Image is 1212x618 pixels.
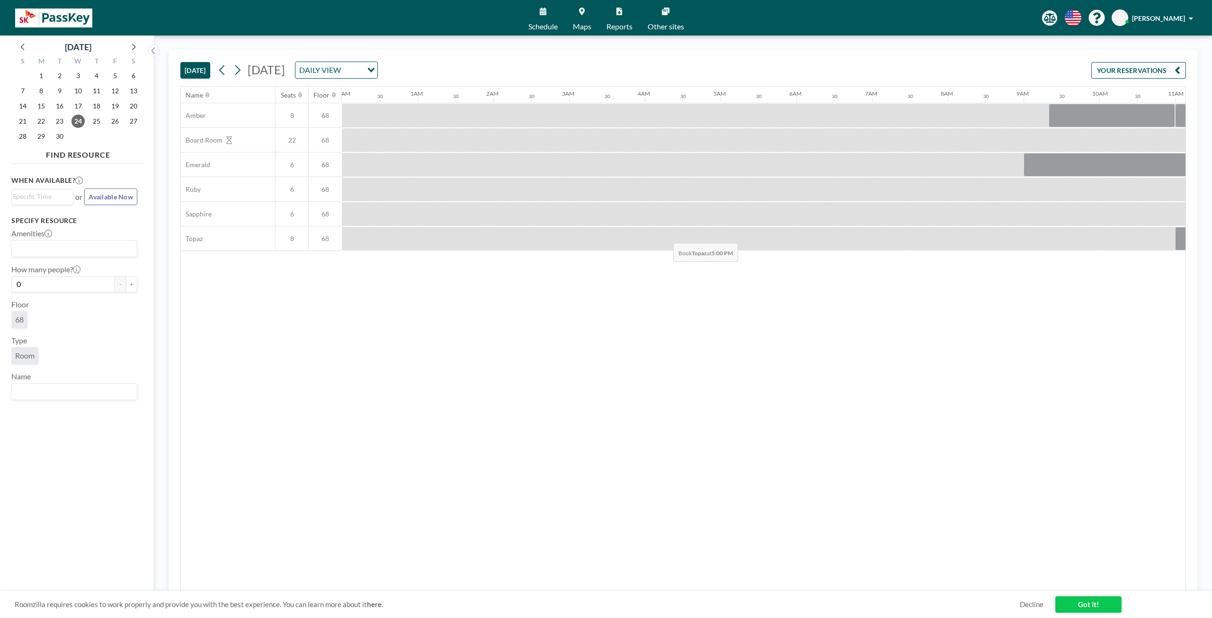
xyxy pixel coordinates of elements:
[1016,90,1029,97] div: 9AM
[53,69,66,82] span: Tuesday, September 2, 2025
[127,115,140,128] span: Saturday, September 27, 2025
[12,241,137,257] div: Search for option
[309,234,342,243] span: 68
[16,130,29,143] span: Sunday, September 28, 2025
[832,93,838,99] div: 30
[186,91,203,99] div: Name
[281,91,296,99] div: Seats
[865,90,877,97] div: 7AM
[53,115,66,128] span: Tuesday, September 23, 2025
[1059,93,1065,99] div: 30
[90,99,103,113] span: Thursday, September 18, 2025
[713,90,726,97] div: 5AM
[181,234,203,243] span: Topaz
[908,93,913,99] div: 30
[1055,596,1122,613] a: Got it!
[35,99,48,113] span: Monday, September 15, 2025
[51,56,69,68] div: T
[789,90,802,97] div: 6AM
[941,90,953,97] div: 8AM
[127,69,140,82] span: Saturday, September 6, 2025
[90,84,103,98] span: Thursday, September 11, 2025
[11,336,27,345] label: Type
[309,111,342,120] span: 68
[181,111,206,120] span: Amber
[14,56,32,68] div: S
[529,93,535,99] div: 30
[344,64,362,76] input: Search for option
[89,193,133,201] span: Available Now
[65,40,91,54] div: [DATE]
[11,146,145,160] h4: FIND RESOURCE
[1168,90,1184,97] div: 11AM
[16,99,29,113] span: Sunday, September 14, 2025
[756,93,762,99] div: 30
[11,265,80,274] label: How many people?
[35,115,48,128] span: Monday, September 22, 2025
[248,63,285,77] span: [DATE]
[410,90,423,97] div: 1AM
[1091,62,1186,79] button: YOUR RESERVATIONS
[367,600,383,609] a: here.
[335,90,350,97] div: 12AM
[87,56,106,68] div: T
[673,243,738,262] span: Book at
[712,250,733,257] b: 5:00 PM
[84,188,137,205] button: Available Now
[53,99,66,113] span: Tuesday, September 16, 2025
[309,210,342,218] span: 68
[15,600,1020,609] span: Roomzilla requires cookies to work properly and provide you with the best experience. You can lea...
[13,385,132,398] input: Search for option
[35,84,48,98] span: Monday, September 8, 2025
[13,191,68,202] input: Search for option
[126,276,137,292] button: +
[573,23,591,30] span: Maps
[53,130,66,143] span: Tuesday, September 30, 2025
[180,62,210,79] button: [DATE]
[11,216,137,225] h3: Specify resource
[32,56,51,68] div: M
[15,315,24,324] span: 68
[680,93,686,99] div: 30
[71,69,85,82] span: Wednesday, September 3, 2025
[108,84,122,98] span: Friday, September 12, 2025
[562,90,574,97] div: 3AM
[11,300,29,309] label: Floor
[648,23,684,30] span: Other sites
[115,276,126,292] button: -
[69,56,88,68] div: W
[106,56,124,68] div: F
[1135,93,1141,99] div: 30
[15,9,92,27] img: organization-logo
[309,185,342,194] span: 68
[181,185,201,194] span: Ruby
[309,136,342,144] span: 68
[35,130,48,143] span: Monday, September 29, 2025
[15,351,35,360] span: Room
[11,229,52,238] label: Amenities
[181,161,210,169] span: Emerald
[35,69,48,82] span: Monday, September 1, 2025
[638,90,650,97] div: 4AM
[16,115,29,128] span: Sunday, September 21, 2025
[313,91,330,99] div: Floor
[276,111,308,120] span: 8
[181,210,212,218] span: Sapphire
[605,93,610,99] div: 30
[71,84,85,98] span: Wednesday, September 10, 2025
[181,136,223,144] span: Board Room
[297,64,343,76] span: DAILY VIEW
[1118,14,1123,22] span: A
[12,189,73,204] div: Search for option
[486,90,499,97] div: 2AM
[295,62,377,78] div: Search for option
[276,161,308,169] span: 6
[528,23,558,30] span: Schedule
[127,99,140,113] span: Saturday, September 20, 2025
[1092,90,1108,97] div: 10AM
[11,372,31,381] label: Name
[108,99,122,113] span: Friday, September 19, 2025
[13,242,132,255] input: Search for option
[16,84,29,98] span: Sunday, September 7, 2025
[124,56,143,68] div: S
